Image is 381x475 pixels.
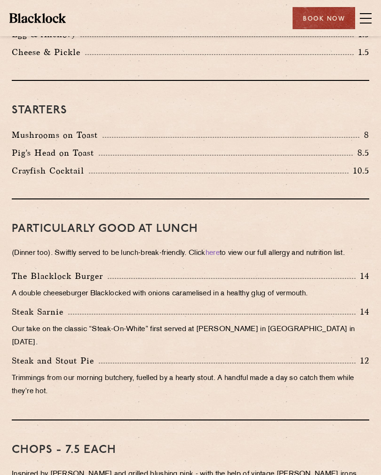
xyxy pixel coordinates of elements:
[12,372,369,398] p: Trimmings from our morning butchery, fuelled by a hearty stout. A handful made a day so catch the...
[206,250,220,257] a: here
[293,7,355,29] div: Book Now
[12,354,99,367] p: Steak and Stout Pie
[12,323,369,349] p: Our take on the classic “Steak-On-White” first served at [PERSON_NAME] in [GEOGRAPHIC_DATA] in [D...
[356,355,369,367] p: 12
[12,223,369,235] h3: PARTICULARLY GOOD AT LUNCH
[12,444,369,456] h3: Chops - 7.5 each
[9,13,66,23] img: BL_Textured_Logo-footer-cropped.svg
[12,287,369,301] p: A double cheeseburger Blacklocked with onions caramelised in a healthy glug of vermouth.
[359,129,369,141] p: 8
[356,270,369,282] p: 14
[12,305,68,318] p: Steak Sarnie
[12,128,103,142] p: Mushrooms on Toast
[349,165,369,177] p: 10.5
[12,104,369,117] h3: Starters
[12,269,108,283] p: The Blacklock Burger
[12,146,99,159] p: Pig's Head on Toast
[353,147,370,159] p: 8.5
[12,46,85,59] p: Cheese & Pickle
[12,164,89,177] p: Crayfish Cocktail
[354,46,370,58] p: 1.5
[356,306,369,318] p: 14
[12,247,369,260] p: (Dinner too). Swiftly served to be lunch-break-friendly. Click to view our full allergy and nutri...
